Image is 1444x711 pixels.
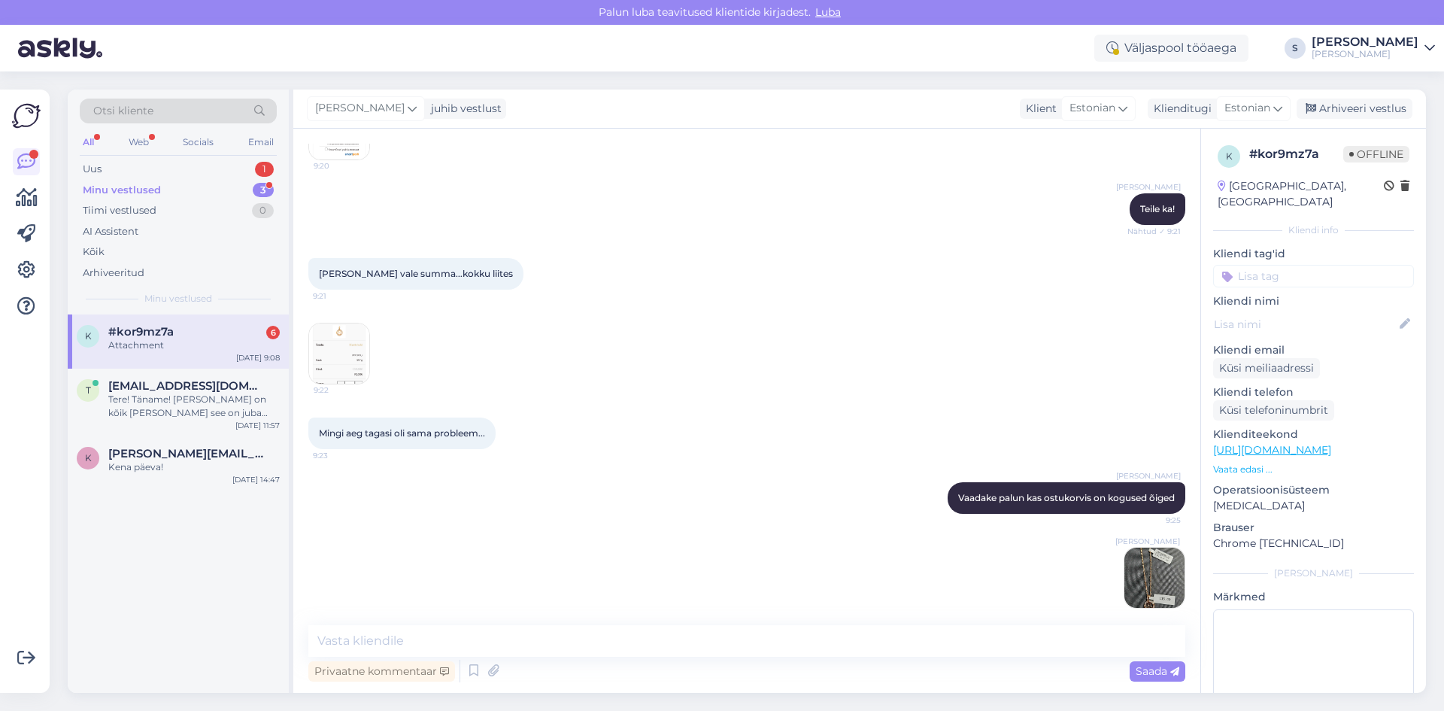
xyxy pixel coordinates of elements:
[319,268,513,279] span: [PERSON_NAME] vale summa...kokku liites
[83,224,138,239] div: AI Assistent
[1124,515,1181,526] span: 9:25
[266,326,280,339] div: 6
[1249,145,1343,163] div: # kor9mz7a
[1213,342,1414,358] p: Kliendi email
[83,266,144,281] div: Arhiveeritud
[315,100,405,117] span: [PERSON_NAME]
[314,160,370,172] span: 9:20
[1312,36,1418,48] div: [PERSON_NAME]
[108,325,174,339] span: #kor9mz7a
[252,203,274,218] div: 0
[811,5,845,19] span: Luba
[1213,265,1414,287] input: Lisa tag
[85,330,92,342] span: k
[1124,609,1180,620] span: 9:37
[86,384,91,396] span: t
[1136,664,1179,678] span: Saada
[108,379,265,393] span: trumar67@gmail.com
[1213,520,1414,536] p: Brauser
[1140,203,1175,214] span: Teile ka!
[108,460,280,474] div: Kena päeva!
[1213,567,1414,580] div: [PERSON_NAME]
[108,393,280,420] div: Tere! Täname! [PERSON_NAME] on kõik [PERSON_NAME] see on juba [PERSON_NAME] pandud. Teieni peaks ...
[1312,48,1418,60] div: [PERSON_NAME]
[108,447,265,460] span: karmen.kaar@tallinnlv.ee
[425,101,502,117] div: juhib vestlust
[1213,400,1334,421] div: Küsi telefoninumbrit
[83,203,156,218] div: Tiimi vestlused
[1213,589,1414,605] p: Märkmed
[255,162,274,177] div: 1
[144,292,212,305] span: Minu vestlused
[1213,223,1414,237] div: Kliendi info
[236,352,280,363] div: [DATE] 9:08
[235,420,280,431] div: [DATE] 11:57
[80,132,97,152] div: All
[1148,101,1212,117] div: Klienditugi
[180,132,217,152] div: Socials
[1224,100,1270,117] span: Estonian
[1213,498,1414,514] p: [MEDICAL_DATA]
[1214,316,1397,333] input: Lisa nimi
[108,339,280,352] div: Attachment
[958,492,1175,503] span: Vaadake palun kas ostukorvis on kogused õiged
[1213,536,1414,551] p: Chrome [TECHNICAL_ID]
[309,324,369,384] img: Attachment
[313,450,369,461] span: 9:23
[1213,246,1414,262] p: Kliendi tag'id
[83,245,105,260] div: Kõik
[1124,548,1185,608] img: Attachment
[1213,293,1414,309] p: Kliendi nimi
[314,384,370,396] span: 9:22
[126,132,152,152] div: Web
[1312,36,1435,60] a: [PERSON_NAME][PERSON_NAME]
[1213,482,1414,498] p: Operatsioonisüsteem
[12,102,41,130] img: Askly Logo
[1069,100,1115,117] span: Estonian
[245,132,277,152] div: Email
[83,162,102,177] div: Uus
[319,427,485,439] span: Mingi aeg tagasi oli sama probleem...
[85,452,92,463] span: k
[1285,38,1306,59] div: S
[1020,101,1057,117] div: Klient
[1094,35,1248,62] div: Väljaspool tööaega
[83,183,161,198] div: Minu vestlused
[1116,181,1181,193] span: [PERSON_NAME]
[232,474,280,485] div: [DATE] 14:47
[1213,443,1331,457] a: [URL][DOMAIN_NAME]
[93,103,153,119] span: Otsi kliente
[1124,226,1181,237] span: Nähtud ✓ 9:21
[1115,536,1180,547] span: [PERSON_NAME]
[308,661,455,682] div: Privaatne kommentaar
[1116,470,1181,482] span: [PERSON_NAME]
[313,290,369,302] span: 9:21
[1226,150,1233,162] span: k
[1213,384,1414,400] p: Kliendi telefon
[1343,146,1409,163] span: Offline
[1218,178,1384,210] div: [GEOGRAPHIC_DATA], [GEOGRAPHIC_DATA]
[1297,99,1412,119] div: Arhiveeri vestlus
[253,183,274,198] div: 3
[1213,358,1320,378] div: Küsi meiliaadressi
[1213,463,1414,476] p: Vaata edasi ...
[1213,427,1414,442] p: Klienditeekond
